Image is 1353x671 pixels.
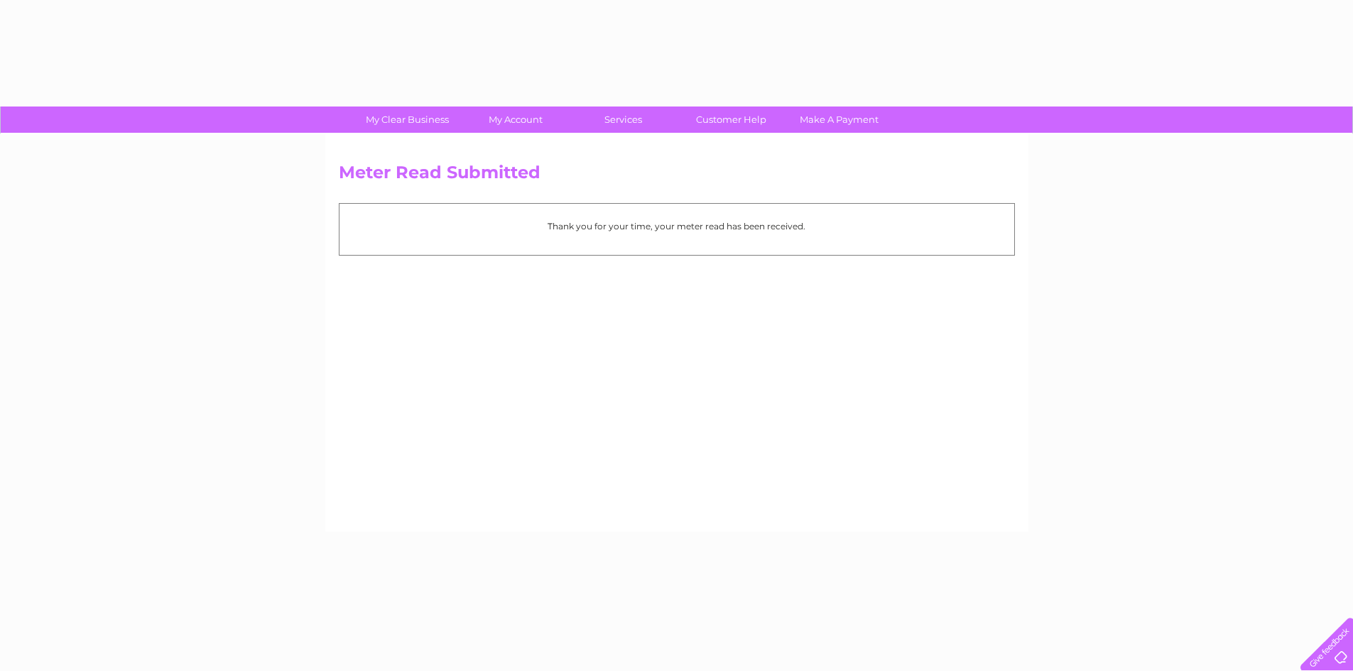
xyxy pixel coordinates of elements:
[347,219,1007,233] p: Thank you for your time, your meter read has been received.
[673,107,790,133] a: Customer Help
[781,107,898,133] a: Make A Payment
[339,163,1015,190] h2: Meter Read Submitted
[349,107,466,133] a: My Clear Business
[565,107,682,133] a: Services
[457,107,574,133] a: My Account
